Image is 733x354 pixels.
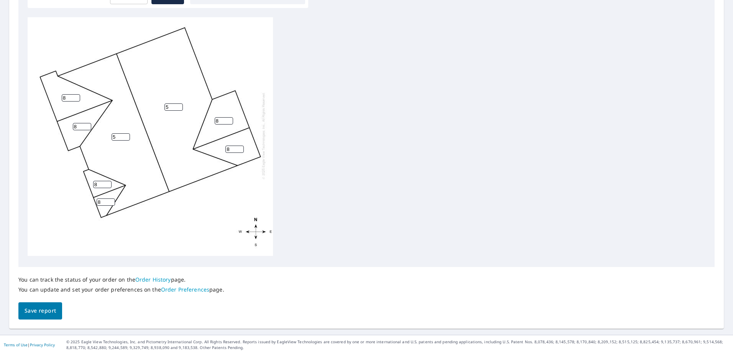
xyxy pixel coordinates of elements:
[18,286,224,293] p: You can update and set your order preferences on the page.
[4,342,28,347] a: Terms of Use
[135,276,171,283] a: Order History
[161,286,209,293] a: Order Preferences
[25,306,56,316] span: Save report
[18,276,224,283] p: You can track the status of your order on the page.
[30,342,55,347] a: Privacy Policy
[18,302,62,320] button: Save report
[66,339,729,351] p: © 2025 Eagle View Technologies, Inc. and Pictometry International Corp. All Rights Reserved. Repo...
[4,343,55,347] p: |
